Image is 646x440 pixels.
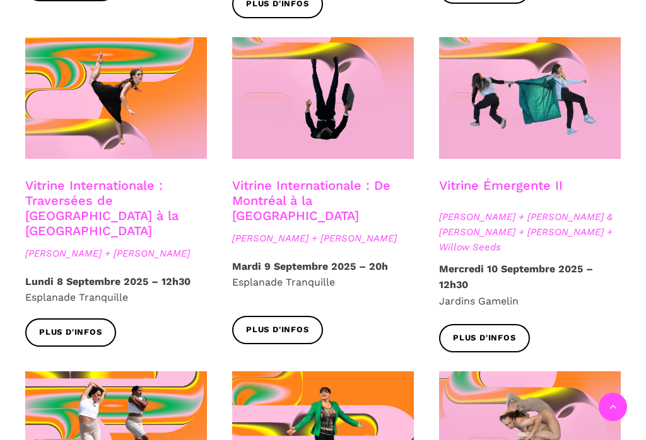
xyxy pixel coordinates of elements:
span: Plus d'infos [39,326,102,339]
a: Vitrine Internationale : Traversées de [GEOGRAPHIC_DATA] à la [GEOGRAPHIC_DATA] [25,178,179,238]
strong: Mardi 9 Septembre 2025 – 20h [232,260,388,272]
span: [PERSON_NAME] + [PERSON_NAME] [25,246,207,261]
span: Plus d'infos [246,323,309,337]
a: Plus d'infos [25,318,116,347]
span: [PERSON_NAME] + [PERSON_NAME] [232,231,414,246]
span: Jardins Gamelin [439,295,519,307]
strong: Lundi 8 Septembre 2025 – 12h30 [25,275,191,287]
a: Plus d'infos [439,324,530,352]
a: Vitrine Internationale : De Montréal à la [GEOGRAPHIC_DATA] [232,178,391,223]
a: Vitrine Émergente II [439,178,563,193]
span: Plus d'infos [453,332,516,345]
span: Esplanade Tranquille [232,276,335,288]
span: Esplanade Tranquille [25,291,128,303]
strong: Mercredi 10 Septembre 2025 – 12h30 [439,263,593,291]
a: Plus d'infos [232,316,323,344]
span: [PERSON_NAME] + [PERSON_NAME] & [PERSON_NAME] + [PERSON_NAME] + Willow Seeds [439,209,621,255]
